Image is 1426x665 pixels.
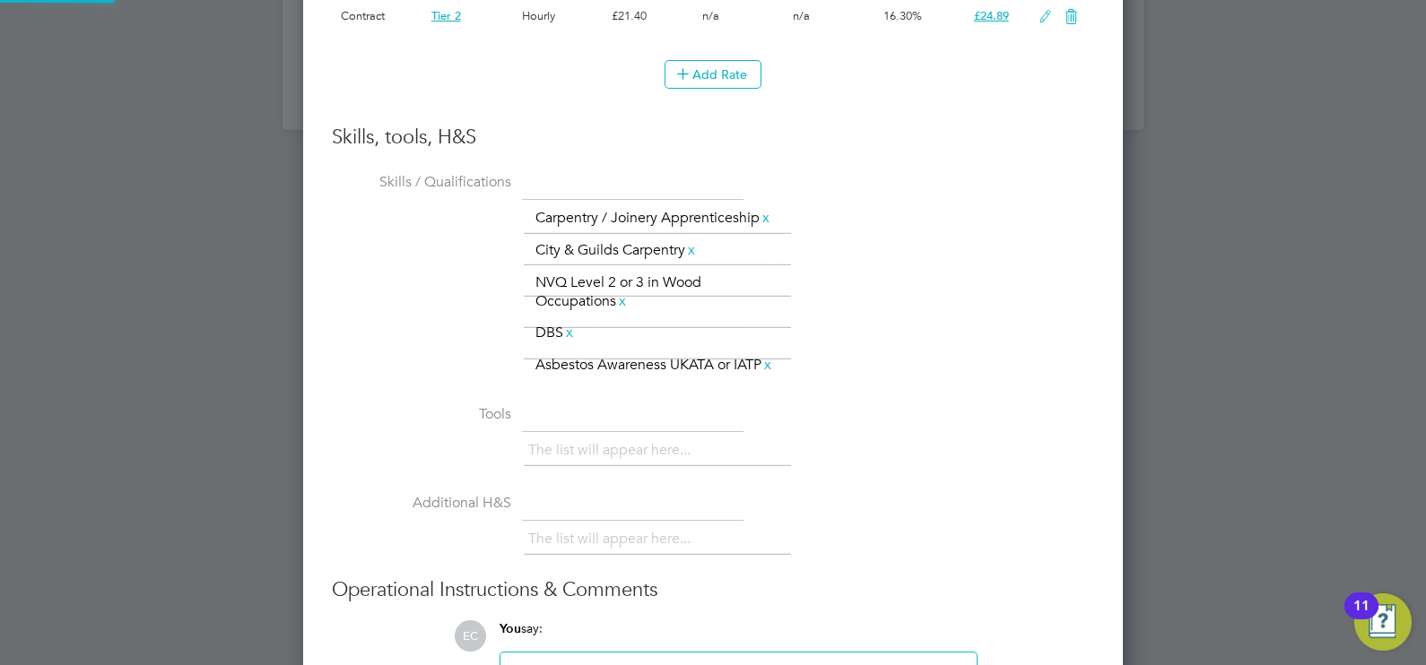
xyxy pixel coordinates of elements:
[528,238,705,263] li: City & Guilds Carpentry
[563,321,576,344] a: x
[528,321,583,345] li: DBS
[528,353,781,377] li: Asbestos Awareness UKATA or IATP
[528,271,788,314] li: NVQ Level 2 or 3 in Wood Occupations
[685,238,698,262] a: x
[332,125,1094,151] h3: Skills, tools, H&S
[761,353,774,376] a: x
[528,527,698,551] li: The list will appear here...
[528,438,698,462] li: The list will appear here...
[616,289,629,313] a: x
[500,621,521,636] span: You
[332,173,511,192] label: Skills / Qualifications
[332,577,1094,603] h3: Operational Instructions & Comments
[760,206,772,229] a: x
[500,620,978,652] div: say:
[332,494,511,513] label: Additional H&S
[1354,593,1412,651] button: Open Resource Center, 11 new notifications
[1353,606,1369,629] div: 11
[528,206,779,230] li: Carpentry / Joinery Apprenticeship
[455,620,486,652] span: EC
[332,405,511,424] label: Tools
